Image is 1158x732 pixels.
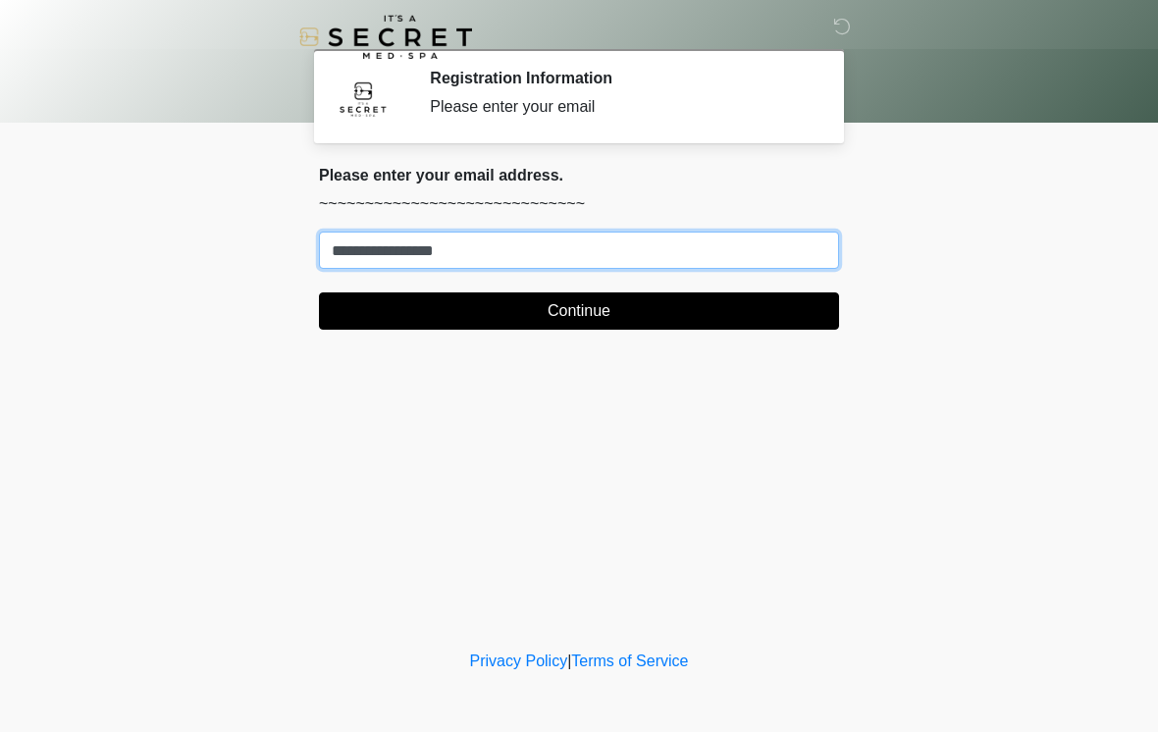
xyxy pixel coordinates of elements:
[319,192,839,216] p: ~~~~~~~~~~~~~~~~~~~~~~~~~~~~~
[571,653,688,669] a: Terms of Service
[319,292,839,330] button: Continue
[430,95,810,119] div: Please enter your email
[299,15,472,59] img: It's A Secret Med Spa Logo
[430,69,810,87] h2: Registration Information
[470,653,568,669] a: Privacy Policy
[334,69,393,128] img: Agent Avatar
[319,166,839,184] h2: Please enter your email address.
[567,653,571,669] a: |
